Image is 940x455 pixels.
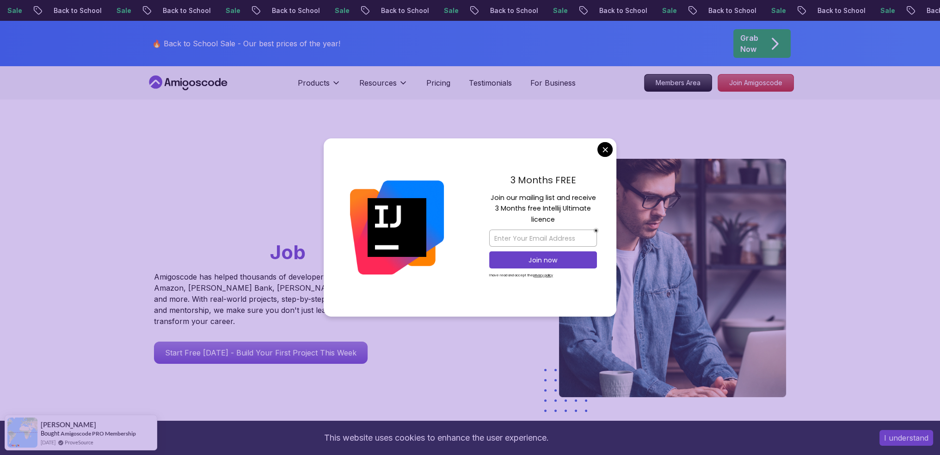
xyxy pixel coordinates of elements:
[469,77,512,88] a: Testimonials
[41,438,55,446] span: [DATE]
[154,342,368,364] a: Start Free [DATE] - Build Your First Project This Week
[38,6,101,15] p: Back to School
[718,75,793,91] p: Join Amigoscode
[41,430,60,437] span: Bought
[41,421,96,429] span: [PERSON_NAME]
[429,6,458,15] p: Sale
[879,430,933,446] button: Accept cookies
[647,6,676,15] p: Sale
[270,240,306,264] span: Job
[718,74,794,92] a: Join Amigoscode
[359,77,408,96] button: Resources
[7,428,866,448] div: This website uses cookies to enhance the user experience.
[7,418,37,448] img: provesource social proof notification image
[298,77,330,88] p: Products
[298,77,341,96] button: Products
[257,6,319,15] p: Back to School
[740,32,758,55] p: Grab Now
[61,430,136,437] a: Amigoscode PRO Membership
[426,77,450,88] a: Pricing
[645,75,712,91] p: Members Area
[475,6,538,15] p: Back to School
[865,6,895,15] p: Sale
[319,6,349,15] p: Sale
[584,6,647,15] p: Back to School
[530,77,576,88] a: For Business
[559,159,786,397] img: hero
[147,6,210,15] p: Back to School
[154,159,409,266] h1: Go From Learning to Hired: Master Java, Spring Boot & Cloud Skills That Get You the
[802,6,865,15] p: Back to School
[538,6,567,15] p: Sale
[359,77,397,88] p: Resources
[154,271,376,327] p: Amigoscode has helped thousands of developers land roles at Amazon, [PERSON_NAME] Bank, [PERSON_N...
[756,6,786,15] p: Sale
[65,438,93,446] a: ProveSource
[693,6,756,15] p: Back to School
[101,6,131,15] p: Sale
[152,38,340,49] p: 🔥 Back to School Sale - Our best prices of the year!
[210,6,240,15] p: Sale
[644,74,712,92] a: Members Area
[366,6,429,15] p: Back to School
